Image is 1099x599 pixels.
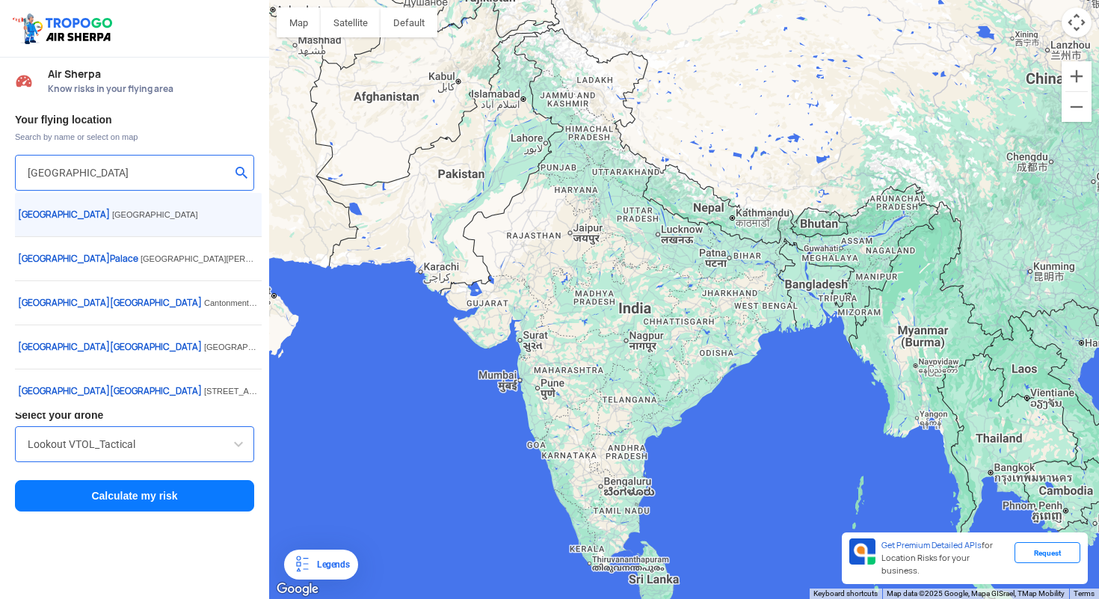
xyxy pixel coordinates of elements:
img: Risk Scores [15,72,33,90]
span: [GEOGRAPHIC_DATA], [GEOGRAPHIC_DATA], [GEOGRAPHIC_DATA] [204,342,470,351]
span: [GEOGRAPHIC_DATA] [112,210,198,219]
img: Premium APIs [849,538,875,565]
div: for Location Risks for your business. [875,538,1015,578]
div: Request [1015,542,1080,563]
img: Legends [293,556,311,574]
span: [GEOGRAPHIC_DATA] [18,341,204,353]
h3: Select your drone [15,410,254,420]
button: Zoom in [1062,61,1092,91]
img: Google [273,580,322,599]
span: [GEOGRAPHIC_DATA] [18,385,204,397]
span: Palace [18,253,141,265]
input: Search your flying location [28,164,230,182]
img: ic_tgdronemaps.svg [11,11,117,46]
button: Keyboard shortcuts [813,589,878,599]
button: Zoom out [1062,92,1092,122]
button: Show satellite imagery [321,7,381,37]
span: Know risks in your flying area [48,83,254,95]
span: [STREET_ADDRESS] [204,387,286,396]
span: Search by name or select on map [15,131,254,143]
span: [GEOGRAPHIC_DATA] [18,341,110,353]
span: [GEOGRAPHIC_DATA] [18,297,204,309]
a: Open this area in Google Maps (opens a new window) [273,580,322,599]
h3: Your flying location [15,114,254,125]
button: Show street map [277,7,321,37]
button: Map camera controls [1062,7,1092,37]
span: Map data ©2025 Google, Mapa GISrael, TMap Mobility [887,589,1065,598]
span: [GEOGRAPHIC_DATA] [18,385,110,397]
div: Legends [311,556,349,574]
span: [GEOGRAPHIC_DATA] [18,253,110,265]
span: Get Premium Detailed APIs [881,540,982,550]
span: [GEOGRAPHIC_DATA] [18,297,110,309]
span: [GEOGRAPHIC_DATA] [18,209,110,221]
input: Search by name or Brand [28,435,241,453]
span: [GEOGRAPHIC_DATA][PERSON_NAME], [GEOGRAPHIC_DATA] [141,254,384,263]
a: Terms [1074,589,1095,598]
span: Cantonment Railway Quarters, [GEOGRAPHIC_DATA], [GEOGRAPHIC_DATA], [GEOGRAPHIC_DATA] [204,298,585,307]
span: Air Sherpa [48,68,254,80]
button: Calculate my risk [15,480,254,512]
